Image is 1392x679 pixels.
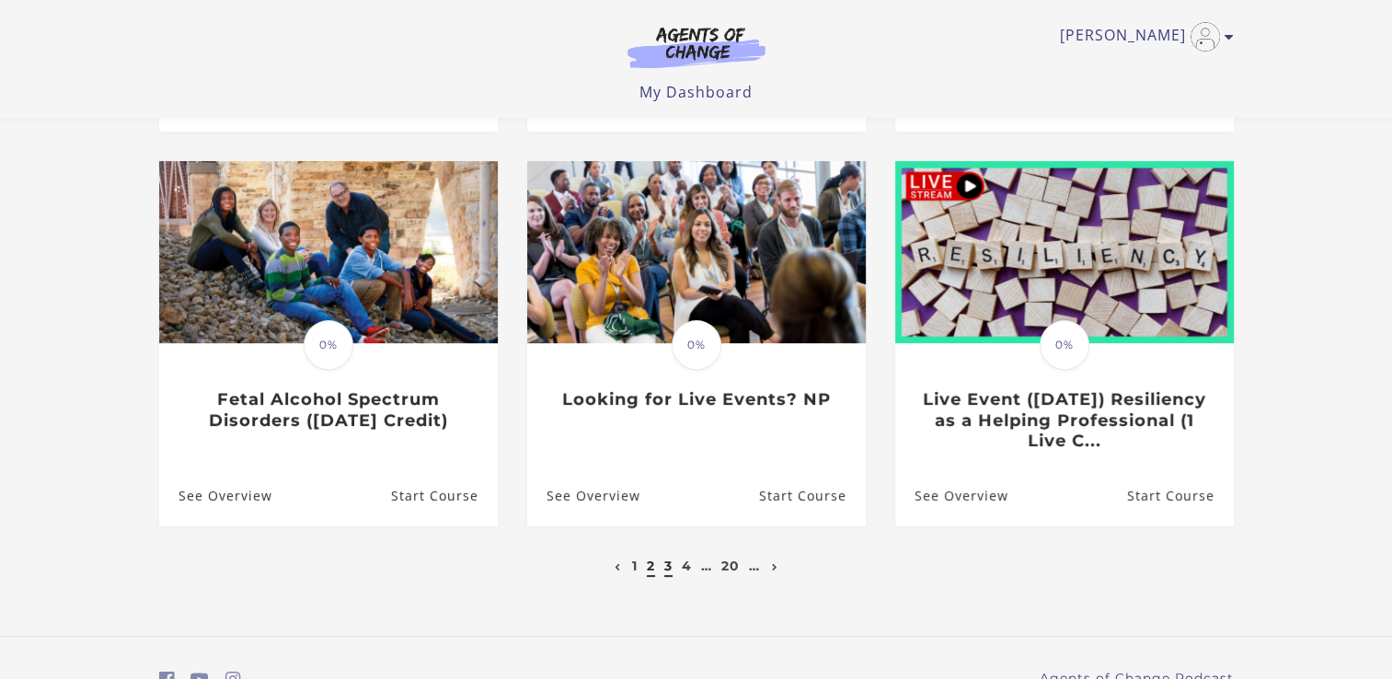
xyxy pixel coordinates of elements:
a: 2 [647,558,655,574]
a: … [749,558,760,574]
span: 0% [1040,320,1089,370]
a: Fetal Alcohol Spectrum Disorders (1 CE Credit): See Overview [159,466,272,525]
h3: Live Event ([DATE]) Resiliency as a Helping Professional (1 Live C... [915,389,1214,452]
a: Looking for Live Events? NP: Resume Course [758,466,865,525]
a: … [701,558,712,574]
a: Live Event (8/15/25) Resiliency as a Helping Professional (1 Live C...: See Overview [895,466,1008,525]
a: 3 [664,558,673,574]
a: Previous page [610,558,626,574]
a: Toggle menu [1060,22,1225,52]
a: Live Event (8/15/25) Resiliency as a Helping Professional (1 Live C...: Resume Course [1126,466,1233,525]
a: 20 [721,558,740,574]
a: 1 [632,558,638,574]
h3: Looking for Live Events? NP [546,389,846,410]
img: Agents of Change Logo [608,26,785,68]
a: Next page [767,558,783,574]
a: Looking for Live Events? NP: See Overview [527,466,640,525]
a: 4 [682,558,692,574]
h3: Fetal Alcohol Spectrum Disorders ([DATE] Credit) [178,389,477,431]
a: My Dashboard [639,82,753,102]
span: 0% [304,320,353,370]
span: 0% [672,320,721,370]
a: Fetal Alcohol Spectrum Disorders (1 CE Credit): Resume Course [390,466,497,525]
